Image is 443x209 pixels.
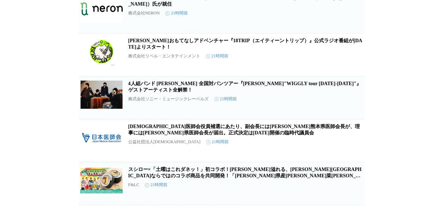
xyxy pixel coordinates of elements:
[128,182,139,188] p: F&LC
[80,38,123,66] img: 近未来おもてなしアドベンチャー『18TRIP（エイティーントリップ）』公式ラジオ番組が2025年10月よりスタート！
[206,53,228,59] time: 21時間前
[80,81,123,109] img: 4人組バンド BILLY BOO 全国対バンツアー『BILLY BOO"WIGGLY tour 2025-2026"』ゲストアーティスト全解禁！
[128,10,160,16] p: 株式会社NERON
[128,167,363,185] a: スシロー×「土曜はこれダネッ！」初コラボ！[PERSON_NAME]溢れる、[PERSON_NAME][GEOGRAPHIC_DATA]ならではのコラボ商品を共同開発！「[PERSON_NAME...
[165,10,188,16] time: 21時間前
[145,182,167,188] time: 21時間前
[128,124,360,135] a: [DEMOGRAPHIC_DATA]医師会役員補選にあたり、副会長には[PERSON_NAME]熊本県医師会長が、理事には[PERSON_NAME]県医師会長が届出。正式決定は[DATE]開催の...
[80,166,123,195] img: スシロー×「土曜はこれダネッ！」初コラボ！長野愛溢れる、長野県ならではのコラボ商品を共同開発！「長野県産野沢菜キムチキンパ」が登場！
[128,81,362,93] a: 4人組バンド [PERSON_NAME] 全国対バンツアー『[PERSON_NAME]"WIGGLY tour [DATE]-[DATE]"』ゲストアーティスト全解禁！
[128,96,209,102] p: 株式会社ソニー・ミュージックレーベルズ
[128,38,362,50] a: [PERSON_NAME]おもてなしアドベンチャー『18TRIP（エイティーントリップ）』公式ラジオ番組が[DATE]よりスタート！
[128,53,200,59] p: 株式会社リベル・エンタテインメント
[80,123,123,152] img: 日本医師会役員補選にあたり、副会長には福田熊本県医師会長が、理事には蓮澤福岡県医師会長が届出。正式決定は10月４日開催の臨時代議員会
[214,96,237,102] time: 21時間前
[128,139,201,145] p: 公益社団法人[DEMOGRAPHIC_DATA]
[206,139,229,145] time: 21時間前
